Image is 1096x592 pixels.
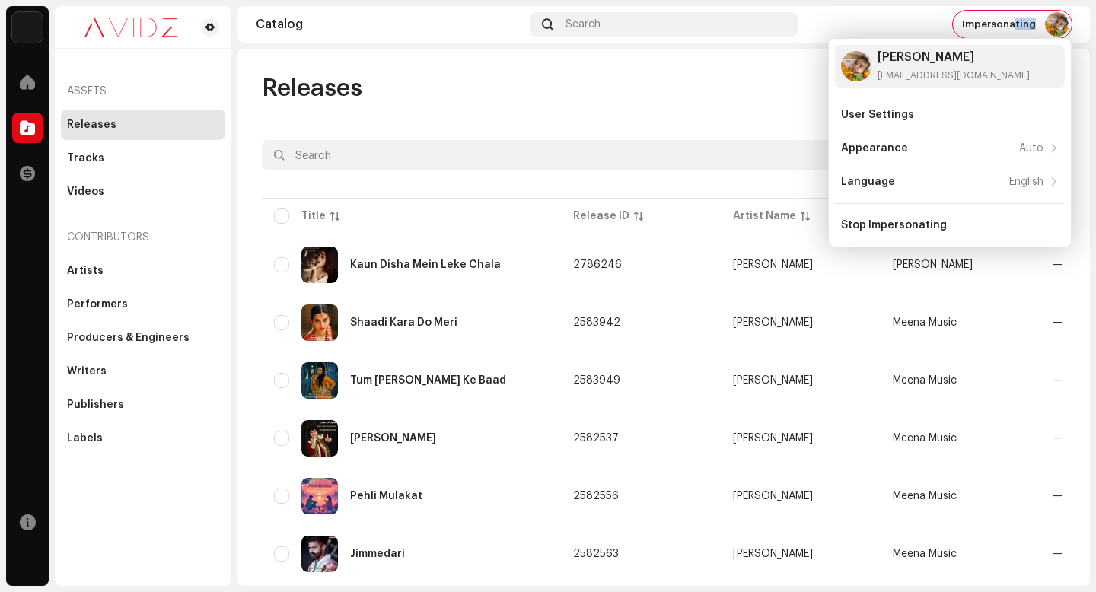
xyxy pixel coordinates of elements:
[733,549,868,559] span: Bharosi Nathalwara
[350,317,457,328] div: Shaadi Kara Do Meri
[67,432,103,444] div: Labels
[733,433,868,444] span: Bharosi Nathalwara
[733,259,813,270] div: [PERSON_NAME]
[733,433,813,444] div: [PERSON_NAME]
[573,549,619,559] span: 2582563
[301,208,326,224] div: Title
[67,298,128,310] div: Performers
[61,256,225,286] re-m-nav-item: Artists
[893,549,957,559] span: Meena Music
[1053,259,1063,270] span: —
[1053,491,1063,501] span: —
[1009,176,1043,188] div: English
[841,176,895,188] div: Language
[67,186,104,198] div: Videos
[67,18,195,37] img: 0c631eef-60b6-411a-a233-6856366a70de
[573,208,629,224] div: Release ID
[61,219,225,256] re-a-nav-header: Contributors
[733,259,868,270] span: Bharosi Nathalwara
[262,73,362,103] span: Releases
[893,491,957,501] span: Meena Music
[733,549,813,559] div: [PERSON_NAME]
[893,259,973,270] span: Bharosi Nathalwara
[733,375,868,386] span: Bharosi Nathalwara
[61,143,225,173] re-m-nav-item: Tracks
[256,18,524,30] div: Catalog
[350,549,405,559] div: Jimmedari
[301,247,338,283] img: b9d66423-14bf-4f41-98f8-8710b90fd4bd
[573,375,620,386] span: 2583949
[61,289,225,320] re-m-nav-item: Performers
[61,177,225,207] re-m-nav-item: Videos
[61,423,225,454] re-m-nav-item: Labels
[566,18,601,30] span: Search
[61,390,225,420] re-m-nav-item: Publishers
[835,167,1065,197] re-m-nav-item: Language
[67,152,104,164] div: Tracks
[61,73,225,110] re-a-nav-header: Assets
[1053,549,1063,559] span: —
[893,375,957,386] span: Meena Music
[61,356,225,387] re-m-nav-item: Writers
[841,142,908,154] div: Appearance
[893,317,957,328] span: Meena Music
[12,12,43,43] img: 10d72f0b-d06a-424f-aeaa-9c9f537e57b6
[61,110,225,140] re-m-nav-item: Releases
[733,208,796,224] div: Artist Name
[893,433,957,444] span: Meena Music
[67,399,124,411] div: Publishers
[67,332,190,344] div: Producers & Engineers
[1019,142,1043,154] div: Auto
[573,491,619,501] span: 2582556
[262,140,907,170] input: Search
[67,265,104,277] div: Artists
[301,304,338,341] img: b646676b-a528-4fec-a027-83e6357ab9fa
[301,420,338,457] img: 563f0b67-930b-43ad-bdf6-36f4161f2c78
[573,317,620,328] span: 2583942
[1045,12,1069,37] img: e4adabbc-80cd-45ba-8209-01a309ab663d
[733,491,868,501] span: Bharosi Nathalwara
[878,51,1030,63] div: [PERSON_NAME]
[733,317,868,328] span: Bharosi Nathalwara
[61,323,225,353] re-m-nav-item: Producers & Engineers
[835,210,1065,240] re-m-nav-item: Stop Impersonating
[1053,433,1063,444] span: —
[733,491,813,501] div: [PERSON_NAME]
[962,18,1036,30] span: Impersonating
[878,69,1030,81] div: [EMAIL_ADDRESS][DOMAIN_NAME]
[350,259,501,270] div: Kaun Disha Mein Leke Chala
[841,109,914,121] div: User Settings
[1053,375,1063,386] span: —
[301,362,338,399] img: 099e801a-aa38-439b-bd2a-97e5a255c701
[67,365,107,377] div: Writers
[350,433,436,444] div: Chudi Jo Khanki
[350,375,506,386] div: Tum Se Milne Ke Baad
[301,536,338,572] img: 6c59b01f-5cac-483e-bf2c-afd6355d22da
[841,219,947,231] div: Stop Impersonating
[350,491,422,501] div: Pehli Mulakat
[841,51,871,81] img: e4adabbc-80cd-45ba-8209-01a309ab663d
[1053,317,1063,328] span: —
[301,478,338,514] img: 60716009-6bb1-4c3d-aeed-92b12299670f
[835,100,1065,130] re-m-nav-item: User Settings
[573,433,619,444] span: 2582537
[67,119,116,131] div: Releases
[733,375,813,386] div: [PERSON_NAME]
[835,133,1065,164] re-m-nav-item: Appearance
[573,259,622,270] span: 2786246
[733,317,813,328] div: [PERSON_NAME]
